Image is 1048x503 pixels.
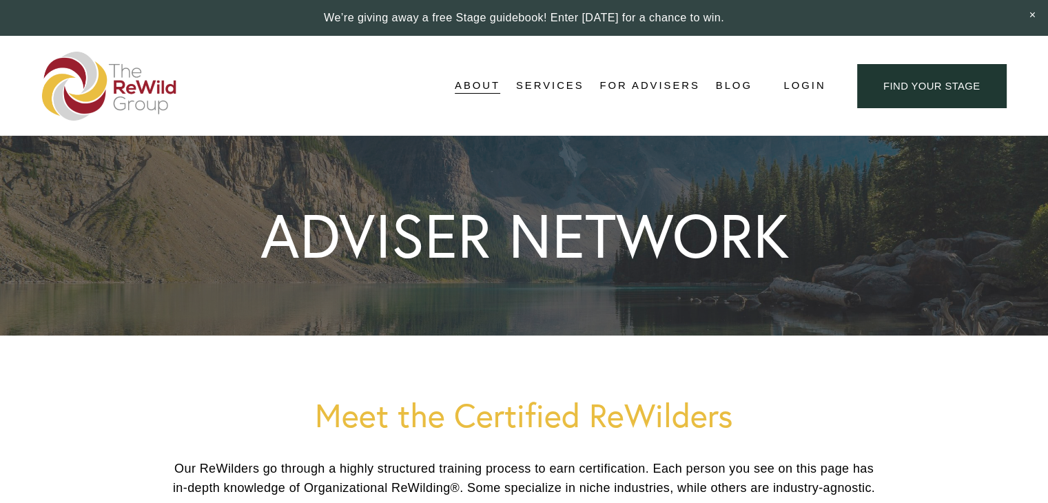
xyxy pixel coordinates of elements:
[783,76,825,95] a: Login
[599,76,699,96] a: For Advisers
[455,76,500,95] span: About
[516,76,584,95] span: Services
[716,76,752,96] a: Blog
[516,76,584,96] a: folder dropdown
[42,52,177,121] img: The ReWild Group
[455,76,500,96] a: folder dropdown
[857,64,1006,107] a: find your stage
[260,205,789,266] h1: ADVISER NETWORK
[173,397,876,433] h1: Meet the Certified ReWilders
